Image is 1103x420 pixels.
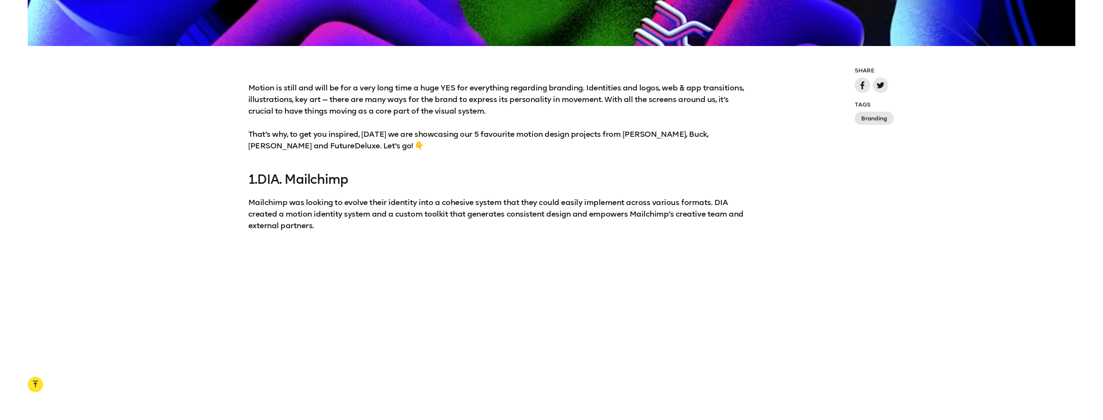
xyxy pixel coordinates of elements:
h3: 1. [248,172,745,186]
p: Mailchimp was looking to evolve their identity into a cohesive system that they could easily impl... [248,197,745,231]
h6: Share [855,67,1075,74]
h6: Tags [855,101,1075,108]
a: Branding [855,112,893,125]
p: Motion is still and will be for a very long time a huge YES for everything regarding branding. Id... [248,82,745,152]
a: DIA. Mailchimp [257,172,348,187]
